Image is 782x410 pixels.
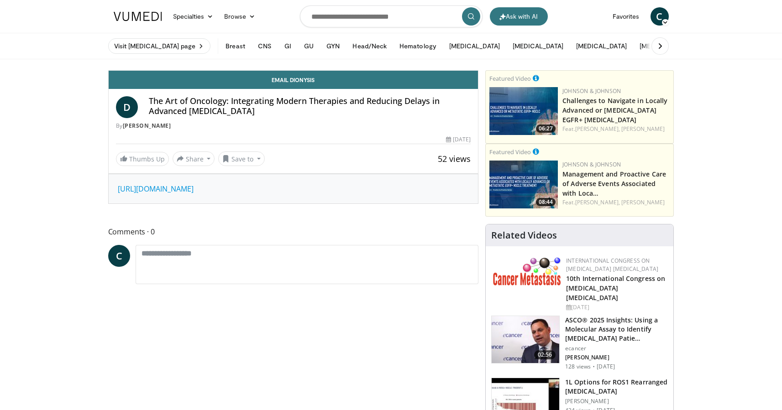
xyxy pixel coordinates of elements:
a: Email Dionysis [109,71,478,89]
a: 06:27 [489,87,558,135]
p: 128 views [565,363,591,370]
a: C [651,7,669,26]
h4: The Art of Oncology: Integrating Modern Therapies and Reducing Delays in Advanced [MEDICAL_DATA] [149,96,471,116]
a: Thumbs Up [116,152,169,166]
a: [PERSON_NAME], [575,125,620,133]
a: 10th International Congress on [MEDICAL_DATA] [MEDICAL_DATA] [566,274,665,302]
a: International Congress on [MEDICAL_DATA] [MEDICAL_DATA] [566,257,658,273]
a: D [116,96,138,118]
button: Breast [220,37,250,55]
img: 6ff8bc22-9509-4454-a4f8-ac79dd3b8976.png.150x105_q85_autocrop_double_scale_upscale_version-0.2.png [493,257,562,285]
a: Visit [MEDICAL_DATA] page [108,38,211,54]
button: [MEDICAL_DATA] [444,37,505,55]
a: [PERSON_NAME] [621,125,665,133]
a: C [108,245,130,267]
a: Favorites [607,7,645,26]
p: [PERSON_NAME] [565,354,668,361]
span: 06:27 [536,125,556,133]
p: ecancer [565,345,668,352]
a: 08:44 [489,161,558,208]
a: [PERSON_NAME], [575,198,620,206]
button: GYN [321,37,345,55]
h3: 1L Options for ROS1 Rearranged [MEDICAL_DATA] [565,378,668,396]
h4: Related Videos [491,230,557,241]
div: Feat. [562,125,670,133]
div: Feat. [562,198,670,207]
span: 52 views [438,153,471,164]
a: 02:56 ASCO® 2025 Insights: Using a Molecular Assay to Identify [MEDICAL_DATA] Patie… ecancer [PER... [491,316,668,370]
small: Featured Video [489,74,531,83]
button: CNS [252,37,277,55]
button: Hematology [394,37,442,55]
button: [MEDICAL_DATA] [507,37,569,55]
img: da83c334-4152-4ba6-9247-1d012afa50e5.jpeg.150x105_q85_crop-smart_upscale.jpg [489,161,558,208]
div: By [116,122,471,130]
a: Johnson & Johnson [562,161,621,168]
a: Specialties [168,7,219,26]
div: [DATE] [446,135,471,144]
a: [PERSON_NAME] [621,198,665,206]
h3: ASCO® 2025 Insights: Using a Molecular Assay to Identify [MEDICAL_DATA] Patie… [565,316,668,343]
p: [DATE] [597,363,615,370]
button: Share [173,151,215,166]
button: [MEDICAL_DATA] [634,37,696,55]
div: · [593,363,595,370]
a: Management and Proactive Care of Adverse Events Associated with Loca… [562,170,666,197]
a: [URL][DOMAIN_NAME] [118,184,194,194]
a: [PERSON_NAME] [123,122,171,130]
button: GI [279,37,297,55]
button: [MEDICAL_DATA] [571,37,632,55]
input: Search topics, interventions [300,5,483,27]
a: Johnson & Johnson [562,87,621,95]
button: Ask with AI [490,7,548,26]
span: Comments 0 [108,226,479,238]
a: Browse [219,7,261,26]
a: Challenges to Navigate in Locally Advanced or [MEDICAL_DATA] EGFR+ [MEDICAL_DATA] [562,96,667,124]
img: VuMedi Logo [114,12,162,21]
img: 7845151f-d172-4318-bbcf-4ab447089643.jpeg.150x105_q85_crop-smart_upscale.jpg [489,87,558,135]
img: 2c9643bd-4378-415d-9d0a-377ad4abc06b.150x105_q85_crop-smart_upscale.jpg [492,316,559,363]
span: 02:56 [534,350,556,359]
p: [PERSON_NAME] [565,398,668,405]
span: 08:44 [536,198,556,206]
div: [DATE] [566,303,666,311]
button: Save to [218,151,265,166]
button: GU [299,37,319,55]
button: Head/Neck [347,37,392,55]
small: Featured Video [489,148,531,156]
